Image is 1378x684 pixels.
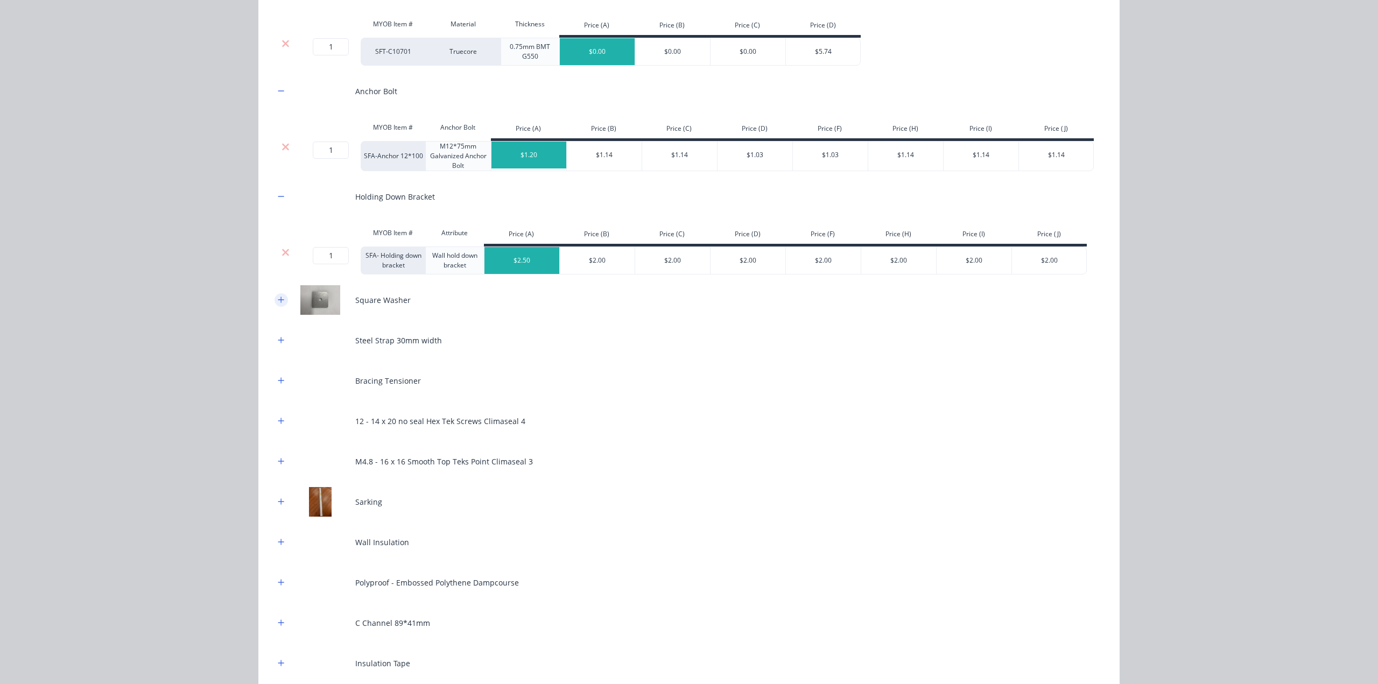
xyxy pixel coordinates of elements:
div: Bracing Tensioner [355,375,421,386]
div: Price (A) [491,119,566,141]
div: Price (J) [1011,225,1087,246]
div: $1.14 [1019,142,1094,168]
div: Price (B) [566,119,642,141]
div: Price (I) [936,225,1011,246]
div: 12 - 14 x 20 no seal Hex Tek Screws Climaseal 4 [355,415,525,427]
input: ? [313,142,349,159]
img: Sarking [293,487,347,517]
div: Price (A) [559,16,635,38]
div: SFA-Anchor 12*100 [361,141,425,171]
div: $0.00 [560,38,635,65]
div: Polyproof - Embossed Polythene Dampcourse [355,577,519,588]
div: $1.14 [567,142,642,168]
div: Price (D) [710,225,785,246]
div: $2.50 [484,247,560,274]
div: C Channel 89*41mm [355,617,430,629]
div: $0.00 [635,38,711,65]
div: Price (B) [635,16,710,38]
div: $2.00 [786,247,861,274]
div: $1.03 [718,142,793,168]
div: Anchor Bolt [355,86,397,97]
div: Square Washer [355,294,411,306]
div: Sarking [355,496,382,507]
div: $1.14 [868,142,944,168]
div: $1.20 [491,142,567,168]
div: Price (H) [868,119,943,141]
div: Wall Insulation [355,537,409,548]
div: Price (F) [792,119,868,141]
div: 0.75mm BMT G550 [501,38,559,66]
div: Anchor Bolt [425,117,491,138]
div: Material [425,13,501,35]
div: $2.00 [635,247,711,274]
div: MYOB Item # [361,222,425,244]
div: $1.14 [642,142,718,168]
div: Price (I) [943,119,1018,141]
div: MYOB Item # [361,117,425,138]
input: ? [313,247,349,264]
div: Price (C) [635,225,710,246]
div: SFA- Holding down bracket [361,246,425,274]
div: $2.00 [1012,247,1087,274]
div: M4.8 - 16 x 16 Smooth Top Teks Point Climaseal 3 [355,456,533,467]
div: Truecore [425,38,501,66]
div: Holding Down Bracket [355,191,435,202]
div: MYOB Item # [361,13,425,35]
div: Price (A) [484,225,559,246]
div: Price (J) [1018,119,1094,141]
div: Attribute [425,222,484,244]
div: Thickness [501,13,559,35]
div: $2.00 [861,247,937,274]
div: Insulation Tape [355,658,410,669]
div: $5.74 [786,38,861,65]
div: Price (C) [642,119,717,141]
div: $1.14 [944,142,1019,168]
input: ? [313,38,349,55]
img: Square Washer [293,285,347,315]
div: Price (D) [717,119,792,141]
div: Price (D) [785,16,861,38]
div: Price (H) [861,225,936,246]
div: Wall hold down bracket [425,246,484,274]
div: Steel Strap 30mm width [355,335,442,346]
div: Price (F) [785,225,861,246]
div: $0.00 [711,38,786,65]
div: $2.00 [560,247,635,274]
div: M12*75mm Galvanized Anchor Bolt [425,141,491,171]
div: $2.00 [711,247,786,274]
div: SFT-C10701 [361,38,425,66]
div: $2.00 [937,247,1012,274]
div: $1.03 [793,142,868,168]
div: Price (C) [710,16,785,38]
div: Price (B) [559,225,635,246]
